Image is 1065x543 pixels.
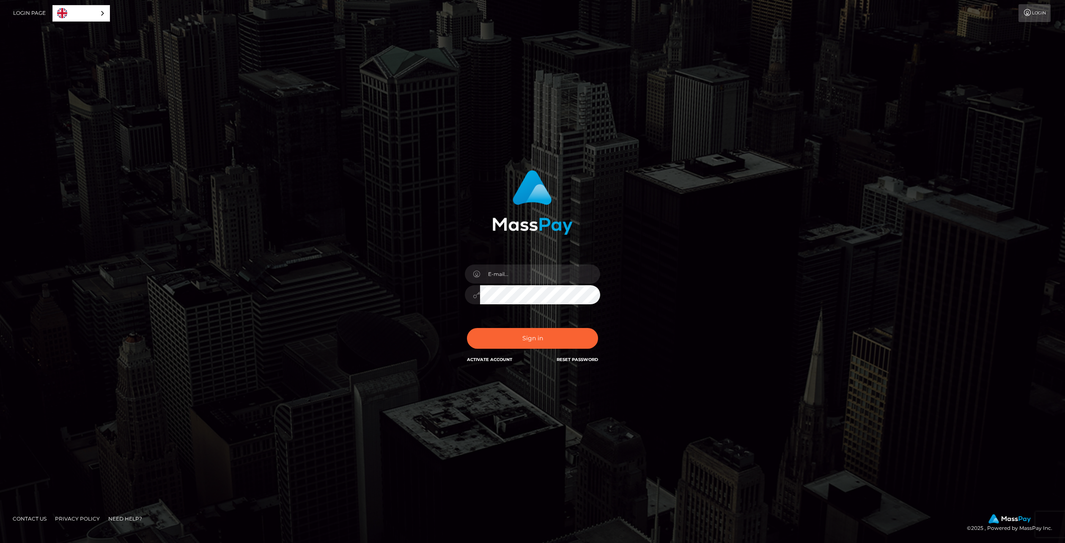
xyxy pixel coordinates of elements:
a: Privacy Policy [52,512,103,525]
img: MassPay Login [492,170,573,235]
a: Contact Us [9,512,50,525]
a: Need Help? [105,512,145,525]
input: E-mail... [480,265,600,284]
div: © 2025 , Powered by MassPay Inc. [967,514,1059,533]
a: Reset Password [557,357,598,362]
a: Login Page [13,4,46,22]
a: Activate Account [467,357,512,362]
img: MassPay [988,514,1031,524]
a: Login [1018,4,1051,22]
div: Language [52,5,110,22]
aside: Language selected: English [52,5,110,22]
button: Sign in [467,328,598,349]
a: English [53,6,110,21]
